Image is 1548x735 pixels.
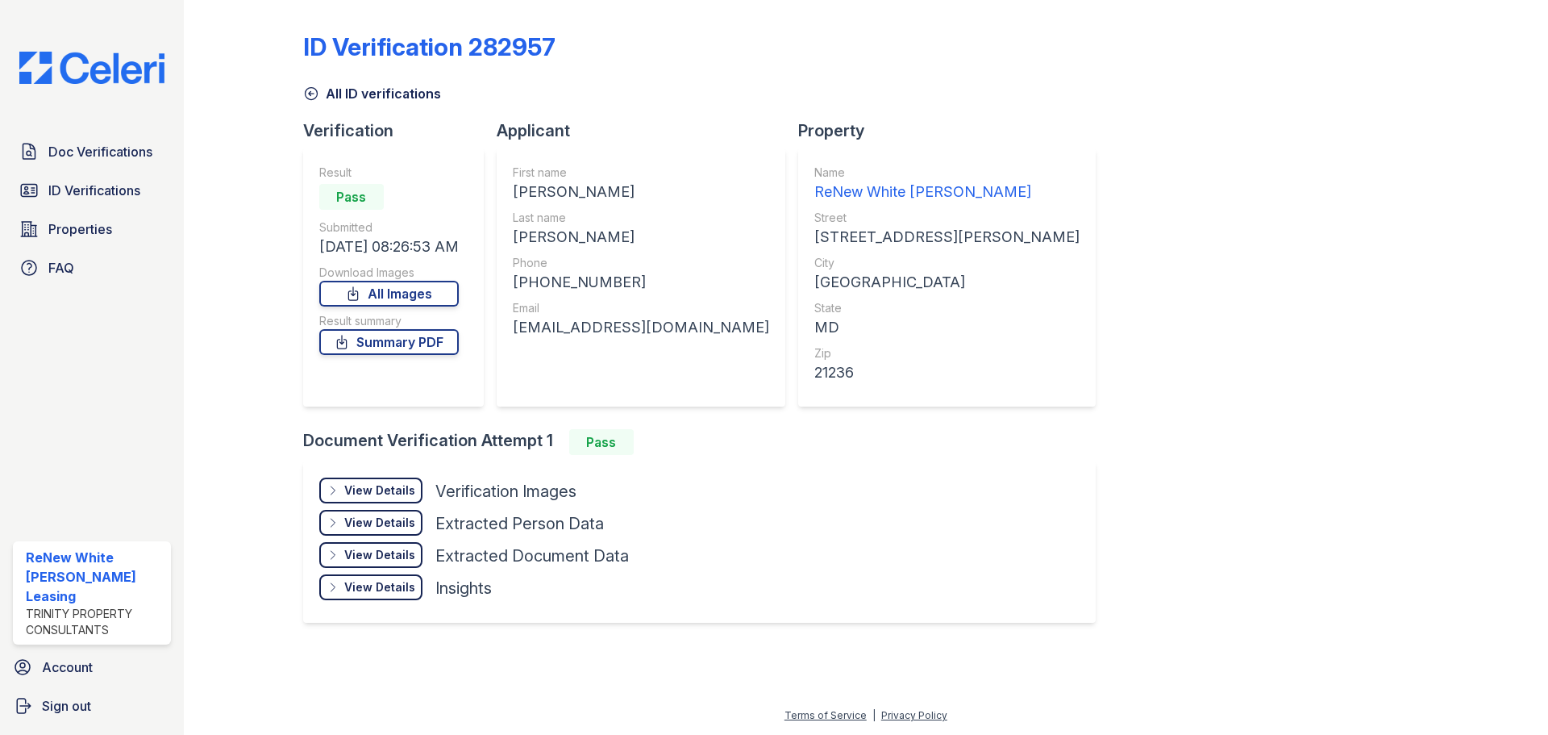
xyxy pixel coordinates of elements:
[435,577,492,599] div: Insights
[344,547,415,563] div: View Details
[48,258,74,278] span: FAQ
[6,690,177,722] a: Sign out
[303,32,556,61] div: ID Verification 282957
[319,265,459,281] div: Download Images
[814,300,1080,316] div: State
[319,184,384,210] div: Pass
[319,219,459,236] div: Submitted
[569,429,634,455] div: Pass
[48,181,140,200] span: ID Verifications
[513,271,769,294] div: [PHONE_NUMBER]
[814,165,1080,181] div: Name
[319,329,459,355] a: Summary PDF
[814,210,1080,226] div: Street
[319,313,459,329] div: Result summary
[872,709,876,721] div: |
[303,84,441,103] a: All ID verifications
[13,136,171,168] a: Doc Verifications
[344,515,415,531] div: View Details
[48,219,112,239] span: Properties
[319,165,459,181] div: Result
[814,255,1080,271] div: City
[814,226,1080,248] div: [STREET_ADDRESS][PERSON_NAME]
[784,709,867,721] a: Terms of Service
[303,119,497,142] div: Verification
[881,709,947,721] a: Privacy Policy
[513,255,769,271] div: Phone
[814,345,1080,361] div: Zip
[42,658,93,677] span: Account
[513,226,769,248] div: [PERSON_NAME]
[6,52,177,84] img: CE_Logo_Blue-a8612792a0a2168367f1c8372b55b34899dd931a85d93a1a3d3e32e68fde9ad4.png
[319,281,459,307] a: All Images
[42,696,91,716] span: Sign out
[48,142,152,161] span: Doc Verifications
[26,606,164,638] div: Trinity Property Consultants
[435,512,604,535] div: Extracted Person Data
[497,119,798,142] div: Applicant
[513,181,769,203] div: [PERSON_NAME]
[344,579,415,595] div: View Details
[814,316,1080,339] div: MD
[344,482,415,499] div: View Details
[13,252,171,284] a: FAQ
[513,316,769,339] div: [EMAIL_ADDRESS][DOMAIN_NAME]
[13,213,171,245] a: Properties
[513,210,769,226] div: Last name
[435,480,576,503] div: Verification Images
[513,300,769,316] div: Email
[319,236,459,258] div: [DATE] 08:26:53 AM
[814,271,1080,294] div: [GEOGRAPHIC_DATA]
[303,429,1109,455] div: Document Verification Attempt 1
[435,545,629,567] div: Extracted Document Data
[13,174,171,207] a: ID Verifications
[814,165,1080,203] a: Name ReNew White [PERSON_NAME]
[26,548,164,606] div: ReNew White [PERSON_NAME] Leasing
[814,361,1080,384] div: 21236
[814,181,1080,203] div: ReNew White [PERSON_NAME]
[513,165,769,181] div: First name
[798,119,1109,142] div: Property
[6,651,177,683] a: Account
